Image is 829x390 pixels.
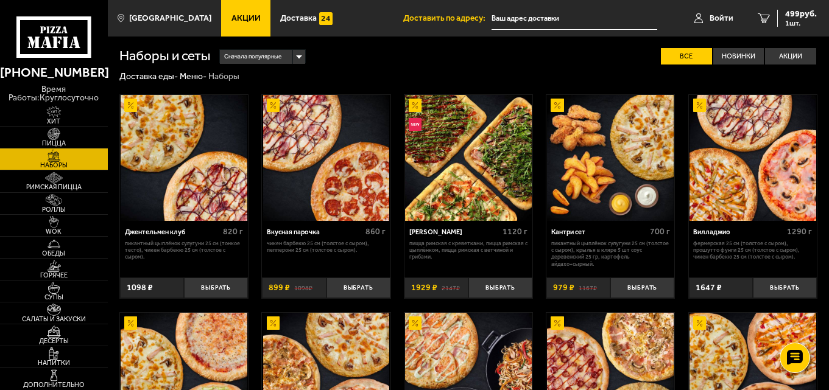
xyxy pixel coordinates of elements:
[551,240,670,267] p: Пикантный цыплёнок сулугуни 25 см (толстое с сыром), крылья в кляре 5 шт соус деревенский 25 гр, ...
[690,95,816,221] img: Вилладжио
[547,95,674,221] img: Кантри сет
[551,316,563,329] img: Акционный
[787,226,812,237] span: 1290 г
[262,95,390,221] a: АкционныйВкусная парочка
[689,95,817,221] a: АкционныйВилладжио
[650,226,670,237] span: 700 г
[696,284,722,292] span: 1647 ₽
[710,14,733,23] span: Войти
[125,228,220,237] div: Джентельмен клуб
[693,99,706,111] img: Акционный
[263,95,390,221] img: Вкусная парочка
[180,71,206,82] a: Меню-
[125,240,244,260] p: Пикантный цыплёнок сулугуни 25 см (тонкое тесто), Чикен Барбекю 25 см (толстое с сыром).
[765,48,816,64] label: Акции
[442,284,460,292] s: 2147 ₽
[129,14,211,23] span: [GEOGRAPHIC_DATA]
[404,95,532,221] a: АкционныйНовинкаМама Миа
[409,118,422,131] img: Новинка
[409,240,528,260] p: Пицца Римская с креветками, Пицца Римская с цыплёнком, Пицца Римская с ветчиной и грибами.
[121,95,247,221] img: Джентельмен клуб
[269,284,290,292] span: 899 ₽
[713,48,764,64] label: Новинки
[231,14,261,23] span: Акции
[492,7,657,30] input: Ваш адрес доставки
[124,316,137,329] img: Акционный
[267,99,280,111] img: Акционный
[267,240,386,254] p: Чикен Барбекю 25 см (толстое с сыром), Пепперони 25 см (толстое с сыром).
[693,316,706,329] img: Акционный
[610,277,674,299] button: Выбрать
[551,99,563,111] img: Акционный
[365,226,386,237] span: 860 г
[409,99,422,111] img: Акционный
[661,48,712,64] label: Все
[551,228,647,237] div: Кантри сет
[579,284,597,292] s: 1167 ₽
[184,277,248,299] button: Выбрать
[124,99,137,111] img: Акционный
[267,316,280,329] img: Акционный
[503,226,527,237] span: 1120 г
[409,316,422,329] img: Акционный
[119,71,178,82] a: Доставка еды-
[411,284,437,292] span: 1929 ₽
[785,10,817,18] span: 499 руб.
[405,95,532,221] img: Мама Миа
[267,228,362,237] div: Вкусная парочка
[280,14,317,23] span: Доставка
[294,284,312,292] s: 1098 ₽
[119,49,211,63] h1: Наборы и сеты
[409,228,500,237] div: [PERSON_NAME]
[224,49,281,65] span: Сначала популярные
[208,71,239,82] div: Наборы
[319,12,332,25] img: 15daf4d41897b9f0e9f617042186c801.svg
[785,19,817,27] span: 1 шт.
[326,277,390,299] button: Выбрать
[546,95,674,221] a: АкционныйКантри сет
[693,240,812,260] p: Фермерская 25 см (толстое с сыром), Прошутто Фунги 25 см (толстое с сыром), Чикен Барбекю 25 см (...
[120,95,248,221] a: АкционныйДжентельмен клуб
[553,284,574,292] span: 979 ₽
[753,277,817,299] button: Выбрать
[693,228,784,237] div: Вилладжио
[223,226,243,237] span: 820 г
[468,277,532,299] button: Выбрать
[127,284,153,292] span: 1098 ₽
[403,14,492,23] span: Доставить по адресу:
